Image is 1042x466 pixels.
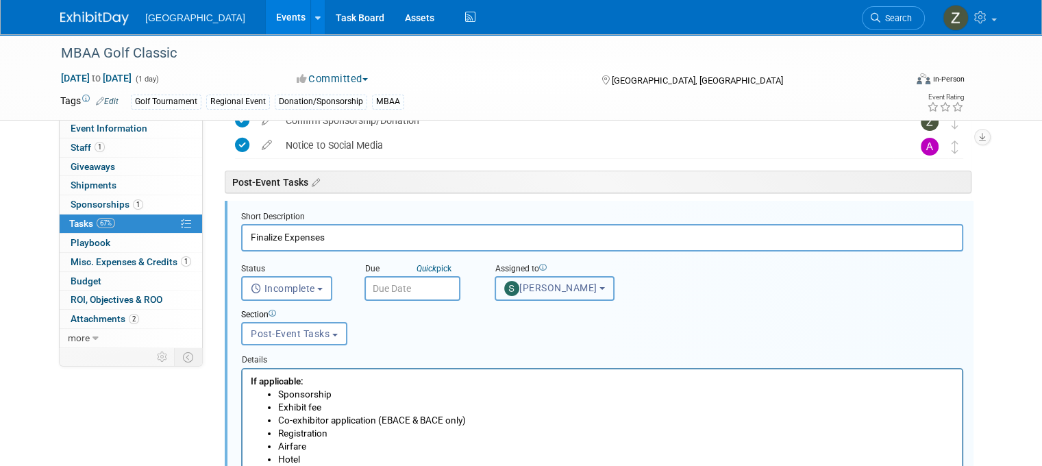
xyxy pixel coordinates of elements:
div: Confirm Sponsorship/Donation [279,109,893,132]
i: Move task [952,140,958,154]
div: Status [241,263,344,276]
div: Post-Event Tasks [225,171,971,193]
input: Name of task or a short description [241,224,963,251]
li: Miscellaneous [36,175,712,188]
li: Registration [36,58,712,71]
a: Tasks67% [60,214,202,233]
div: MBAA Golf Classic [56,41,888,66]
div: Donation/Sponsorship [275,95,367,109]
img: Amber Johnson [921,138,939,156]
a: Shipments [60,176,202,195]
button: Incomplete [241,276,332,301]
span: Post-Event Tasks [251,328,330,339]
div: Notice to Social Media [279,134,893,157]
div: Event Format [831,71,965,92]
span: [PERSON_NAME] [504,282,597,293]
div: Golf Tournament [131,95,201,109]
span: Shipments [71,180,116,191]
li: Exhibit fee [36,32,712,45]
a: Edit sections [308,175,320,188]
li: Sponsorship [36,19,712,32]
a: Giveaways [60,158,202,176]
span: [DATE] [DATE] [60,72,132,84]
li: Promo items [36,136,712,149]
span: 1 [133,199,143,210]
li: Airfare [36,71,712,84]
div: Details [241,348,963,367]
a: ROI, Objectives & ROO [60,291,202,309]
img: ExhibitDay [60,12,129,25]
span: [GEOGRAPHIC_DATA] [145,12,245,23]
span: 67% [97,218,115,228]
span: Incomplete [251,283,315,294]
div: Event Rating [927,94,964,101]
span: Sponsorships [71,199,143,210]
a: Quickpick [414,263,454,274]
a: Playbook [60,234,202,252]
li: Transportation [36,97,712,110]
div: Section [241,309,902,322]
li: Co-exhibitor application (EBACE & BACE only) [36,45,712,58]
li: Booth snacks [36,149,712,162]
li: Prizes [36,162,712,175]
button: [PERSON_NAME] [495,276,615,301]
img: Zoe Graham [921,113,939,131]
input: Due Date [364,276,460,301]
a: Staff1 [60,138,202,157]
td: Tags [60,94,119,110]
i: Move task [952,116,958,129]
span: [GEOGRAPHIC_DATA], [GEOGRAPHIC_DATA] [612,75,783,86]
span: Tasks [69,218,115,229]
div: MBAA [372,95,404,109]
img: Format-Inperson.png [917,73,930,84]
a: Search [862,6,925,30]
span: to [90,73,103,84]
a: Misc. Expenses & Credits1 [60,253,202,271]
button: Post-Event Tasks [241,322,347,345]
a: more [60,329,202,347]
a: edit [255,139,279,151]
span: ROI, Objectives & ROO [71,294,162,305]
li: Per diem [36,110,712,123]
li: Hotel [36,84,712,97]
span: Playbook [71,237,110,248]
span: Staff [71,142,105,153]
a: Edit [96,97,119,106]
span: Misc. Expenses & Credits [71,256,191,267]
span: (1 day) [134,75,159,84]
span: Search [880,13,912,23]
span: Event Information [71,123,147,134]
img: Zoe Graham [943,5,969,31]
span: 1 [95,142,105,152]
span: 1 [181,256,191,267]
span: Attachments [71,313,139,324]
span: Giveaways [71,161,115,172]
li: Booth supplies [36,123,712,136]
div: Assigned to [495,263,660,276]
button: Committed [292,72,373,86]
a: Attachments2 [60,310,202,328]
span: more [68,332,90,343]
div: In-Person [932,74,965,84]
i: Quick [417,264,436,273]
body: Rich Text Area. Press ALT-0 for help. [8,5,712,188]
div: Regional Event [206,95,270,109]
div: Due [364,263,474,276]
a: Event Information [60,119,202,138]
div: Short Description [241,211,963,224]
a: Budget [60,272,202,291]
td: Personalize Event Tab Strip [151,348,175,366]
a: Sponsorships1 [60,195,202,214]
td: Toggle Event Tabs [175,348,203,366]
span: Budget [71,275,101,286]
span: 2 [129,314,139,324]
b: If applicable: [8,6,61,17]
